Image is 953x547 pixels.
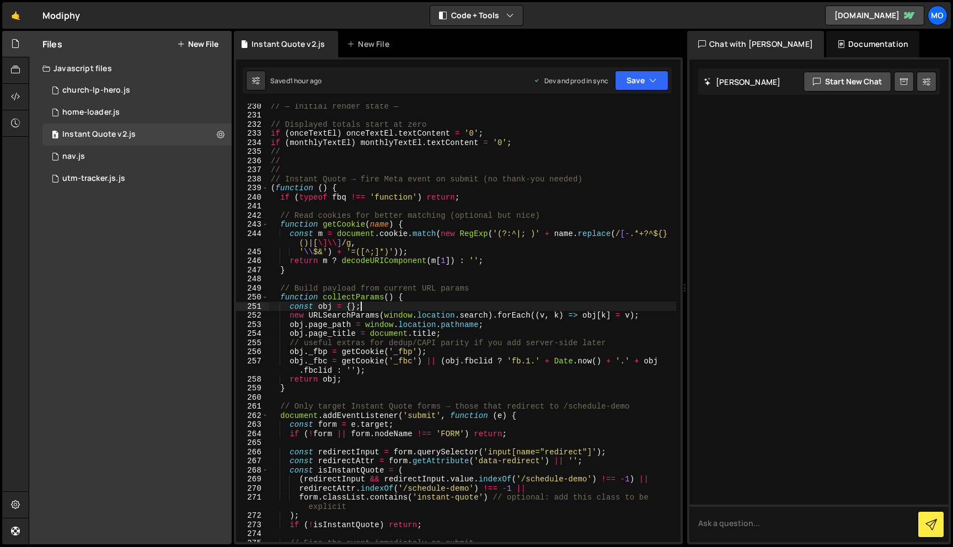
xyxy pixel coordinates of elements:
[236,293,269,302] div: 250
[236,102,269,111] div: 230
[236,347,269,357] div: 256
[615,71,668,90] button: Save
[236,248,269,257] div: 245
[236,457,269,466] div: 267
[42,168,232,190] div: 15757/43444.js
[236,529,269,539] div: 274
[236,202,269,211] div: 241
[29,57,232,79] div: Javascript files
[236,138,269,148] div: 234
[430,6,523,25] button: Code + Tools
[236,484,269,494] div: 270
[236,129,269,138] div: 233
[62,152,85,162] div: nav.js
[236,475,269,484] div: 269
[236,357,269,375] div: 257
[236,111,269,120] div: 231
[533,76,608,85] div: Dev and prod in sync
[928,6,947,25] a: Mo
[826,31,919,57] div: Documentation
[236,402,269,411] div: 261
[347,39,393,50] div: New File
[52,131,58,140] span: 8
[236,311,269,320] div: 252
[62,108,120,117] div: home-loader.js
[2,2,29,29] a: 🤙
[236,147,269,157] div: 235
[236,320,269,330] div: 253
[236,521,269,530] div: 273
[42,146,232,168] div: 15757/44884.js
[687,31,824,57] div: Chat with [PERSON_NAME]
[42,124,232,146] div: 15757/41912.js
[42,101,232,124] div: 15757/43976.js
[236,211,269,221] div: 242
[236,266,269,275] div: 247
[704,77,780,87] h2: [PERSON_NAME]
[236,393,269,403] div: 260
[236,184,269,193] div: 239
[177,40,218,49] button: New File
[236,256,269,266] div: 246
[236,448,269,457] div: 266
[236,511,269,521] div: 272
[236,120,269,130] div: 232
[62,85,130,95] div: church-lp-hero.js
[42,9,80,22] div: Modiphy
[236,165,269,175] div: 237
[236,493,269,511] div: 271
[236,275,269,284] div: 248
[290,76,322,85] div: 1 hour ago
[42,38,62,50] h2: Files
[236,438,269,448] div: 265
[236,384,269,393] div: 259
[236,220,269,229] div: 243
[236,339,269,348] div: 255
[236,193,269,202] div: 240
[62,174,125,184] div: utm-tracker.js.js
[236,229,269,248] div: 244
[236,420,269,430] div: 263
[236,466,269,475] div: 268
[270,76,322,85] div: Saved
[251,39,325,50] div: Instant Quote v2.js
[804,72,891,92] button: Start new chat
[236,411,269,421] div: 262
[62,130,136,140] div: Instant Quote v2.js
[236,284,269,293] div: 249
[236,157,269,166] div: 236
[825,6,924,25] a: [DOMAIN_NAME]
[236,430,269,439] div: 264
[236,302,269,312] div: 251
[236,329,269,339] div: 254
[42,79,232,101] div: 15757/42611.js
[236,175,269,184] div: 238
[236,375,269,384] div: 258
